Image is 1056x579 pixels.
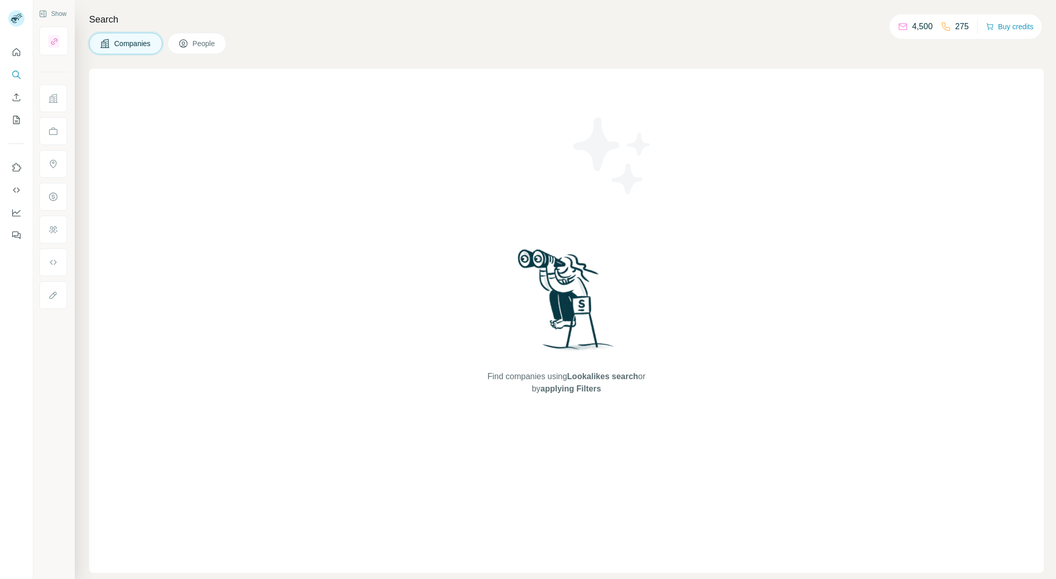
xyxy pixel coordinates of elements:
img: Surfe Illustration - Stars [566,110,659,202]
button: Feedback [8,226,25,244]
span: Companies [114,38,152,49]
img: Surfe Illustration - Woman searching with binoculars [513,246,620,361]
span: Find companies using or by [484,370,648,395]
p: 4,500 [912,20,933,33]
span: applying Filters [540,384,601,393]
h4: Search [89,12,1044,27]
button: Dashboard [8,203,25,222]
button: Use Surfe API [8,181,25,199]
button: Quick start [8,43,25,61]
button: Buy credits [986,19,1033,34]
button: Search [8,66,25,84]
p: 275 [955,20,969,33]
span: Lookalikes search [567,372,638,381]
button: Enrich CSV [8,88,25,107]
button: Use Surfe on LinkedIn [8,158,25,177]
span: People [193,38,216,49]
button: My lists [8,111,25,129]
button: Show [32,6,74,22]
